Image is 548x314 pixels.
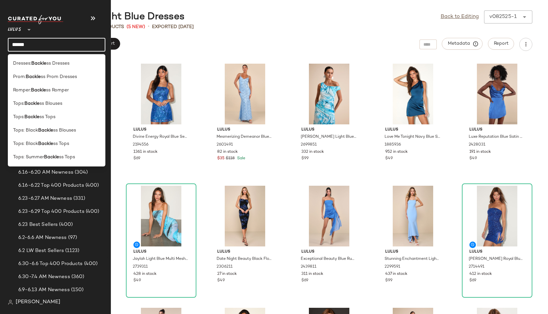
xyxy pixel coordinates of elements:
[13,154,44,161] span: Tops: Summer
[8,15,63,24] img: cfy_white_logo.C9jOOHJF.svg
[13,100,24,107] span: Tops:
[53,127,76,134] span: ss Blouses
[18,234,67,242] span: 6.2-6.6 AM Newness
[301,278,308,284] span: $69
[469,271,492,277] span: 412 in stock
[469,127,525,133] span: Lulus
[18,286,70,294] span: 6.9-6.13 AM Newness
[469,249,525,255] span: Lulus
[464,186,530,246] img: 2714491_01_hero_2025-08-15.jpg
[72,195,85,202] span: (331)
[73,169,88,176] span: (304)
[217,142,233,148] span: 2601491
[84,208,99,215] span: (400)
[133,256,188,262] span: Jaylah Light Blue Multi Mesh Strapless Midi Dress
[301,249,357,255] span: Lulus
[26,73,41,80] b: Backle
[46,87,69,94] span: ss Romper
[39,114,55,120] span: ss Tops
[380,186,446,246] img: 11254861_2299591.jpg
[301,149,324,155] span: 332 in stock
[13,73,26,80] span: Prom:
[385,156,393,162] span: $49
[441,13,479,21] a: Back to Editing
[133,127,189,133] span: Lulus
[64,247,80,255] span: (1123)
[385,149,408,155] span: 952 in stock
[212,64,278,124] img: 12545261_2601491.jpg
[133,149,158,155] span: 1361 in stock
[148,23,149,31] span: •
[70,286,84,294] span: (150)
[13,140,38,147] span: Tops: Black
[70,273,84,281] span: (360)
[39,100,62,107] span: ss Blouses
[385,278,392,284] span: $99
[18,273,70,281] span: 6.30-7.4 AM Newness
[469,142,485,148] span: 2428031
[385,142,401,148] span: 1885936
[226,156,235,162] span: $118
[296,186,362,246] img: 11793961_2439811.jpg
[58,221,73,228] span: (400)
[13,60,31,67] span: Dresses:
[133,156,140,162] span: $69
[212,186,278,246] img: 11235081_2306211.jpg
[217,127,273,133] span: Lulus
[38,140,53,147] b: Backle
[464,64,530,124] img: 11971141_2428031.jpg
[53,140,69,147] span: ss Tops
[44,154,59,161] b: Backle
[128,64,194,124] img: 2194556_2_02_front_Retakes_2025-07-29.jpg
[13,127,38,134] span: Tops: Black
[296,64,362,124] img: 2699851_05_back_2025-07-16.jpg
[8,22,21,34] span: Lulus
[494,41,509,46] span: Report
[133,134,188,140] span: Divine Energy Royal Blue Sequin Lace-Up A-line Mini Dress
[217,134,272,140] span: Mesmerizing Demeanor Blue Sequin Backless Mermaid Maxi Dress
[217,149,238,155] span: 82 in stock
[469,256,524,262] span: [PERSON_NAME] Royal Blue Sequin Bodycon Mini Dress
[59,154,75,161] span: ss Tops
[42,10,185,24] div: Dresses: Bright Blue Dresses
[301,256,356,262] span: Exceptional Beauty Blue Ruched Strapless Bodycon Mini Dress
[469,278,476,284] span: $69
[217,278,225,284] span: $49
[385,249,441,255] span: Lulus
[385,127,441,133] span: Lulus
[133,264,148,270] span: 2739311
[24,114,39,120] b: Backle
[18,260,83,268] span: 6.30-6.6 Top 400 Products
[128,186,194,246] img: 2739311_02_fullbody_2025-08-14.jpg
[152,24,194,30] p: Exported [DATE]
[84,182,99,189] span: (400)
[18,208,84,215] span: 6.23-6.29 Top 400 Products
[301,271,323,277] span: 311 in stock
[18,195,72,202] span: 6.23-6.27 AM Newness
[18,221,58,228] span: 6.23 Best Sellers
[38,127,53,134] b: Backle
[8,300,13,305] img: svg%3e
[127,24,145,30] span: (5 New)
[18,182,84,189] span: 6.16-6.22 Top 400 Products
[133,249,189,255] span: Lulus
[385,134,440,140] span: Love Me Tonight Navy Blue Satin One-Shoulder Mini Dress
[380,64,446,124] img: 1885936_2_02_front_Retakes_2025-08-05.jpg
[448,41,477,47] span: Metadata
[301,127,357,133] span: Lulus
[18,247,64,255] span: 6.2 LW Best Sellers
[13,87,31,94] span: Romper:
[236,156,245,161] span: Sale
[217,256,272,262] span: Date Night Beauty Black Floral Print Mesh Ruched Midi Dress
[442,38,483,50] button: Metadata
[18,169,73,176] span: 6.16-6.20 AM Newness
[488,38,514,50] button: Report
[489,13,517,21] div: v082525-1
[13,114,24,120] span: Tops:
[133,271,157,277] span: 428 in stock
[469,156,477,162] span: $49
[46,60,69,67] span: ss Dresses
[301,134,356,140] span: [PERSON_NAME] Light Blue Marbled Ruched One-Shoulder Maxi Dress
[301,156,309,162] span: $99
[301,264,316,270] span: 2439811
